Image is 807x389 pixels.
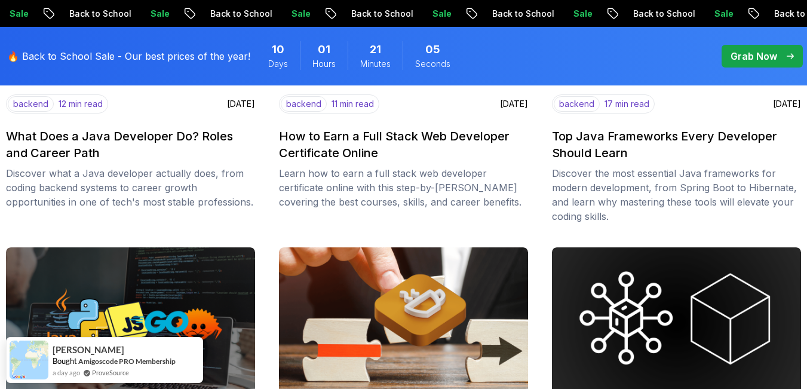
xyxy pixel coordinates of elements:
[279,128,521,161] h2: How to Earn a Full Stack Web Developer Certificate Online
[373,8,412,20] p: Sale
[731,49,777,63] p: Grab Now
[7,49,250,63] p: 🔥 Back to School Sale - Our best prices of the year!
[151,8,232,20] p: Back to School
[415,58,450,70] span: Seconds
[318,41,330,58] span: 1 Hours
[78,357,176,366] a: Amigoscode PRO Membership
[272,41,284,58] span: 10 Days
[605,98,649,110] p: 17 min read
[91,8,130,20] p: Sale
[552,128,794,161] h2: Top Java Frameworks Every Developer Should Learn
[92,367,129,378] a: ProveSource
[574,8,655,20] p: Back to School
[6,128,248,161] h2: What Does a Java Developer Do? Roles and Career Path
[500,98,528,110] p: [DATE]
[10,341,48,379] img: provesource social proof notification image
[514,8,553,20] p: Sale
[6,166,255,209] p: Discover what a Java developer actually does, from coding backend systems to career growth opport...
[292,8,373,20] p: Back to School
[53,356,77,366] span: Bought
[370,41,381,58] span: 21 Minutes
[53,367,80,378] span: a day ago
[268,58,288,70] span: Days
[53,345,124,355] span: [PERSON_NAME]
[8,96,54,112] p: backend
[10,8,91,20] p: Back to School
[281,96,327,112] p: backend
[312,58,336,70] span: Hours
[433,8,514,20] p: Back to School
[554,96,600,112] p: backend
[279,166,528,209] p: Learn how to earn a full stack web developer certificate online with this step-by-[PERSON_NAME] c...
[227,98,255,110] p: [DATE]
[360,58,391,70] span: Minutes
[552,166,801,223] p: Discover the most essential Java frameworks for modern development, from Spring Boot to Hibernate...
[232,8,271,20] p: Sale
[332,98,374,110] p: 11 min read
[425,41,440,58] span: 5 Seconds
[59,98,103,110] p: 12 min read
[655,8,694,20] p: Sale
[715,8,796,20] p: Back to School
[773,98,801,110] p: [DATE]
